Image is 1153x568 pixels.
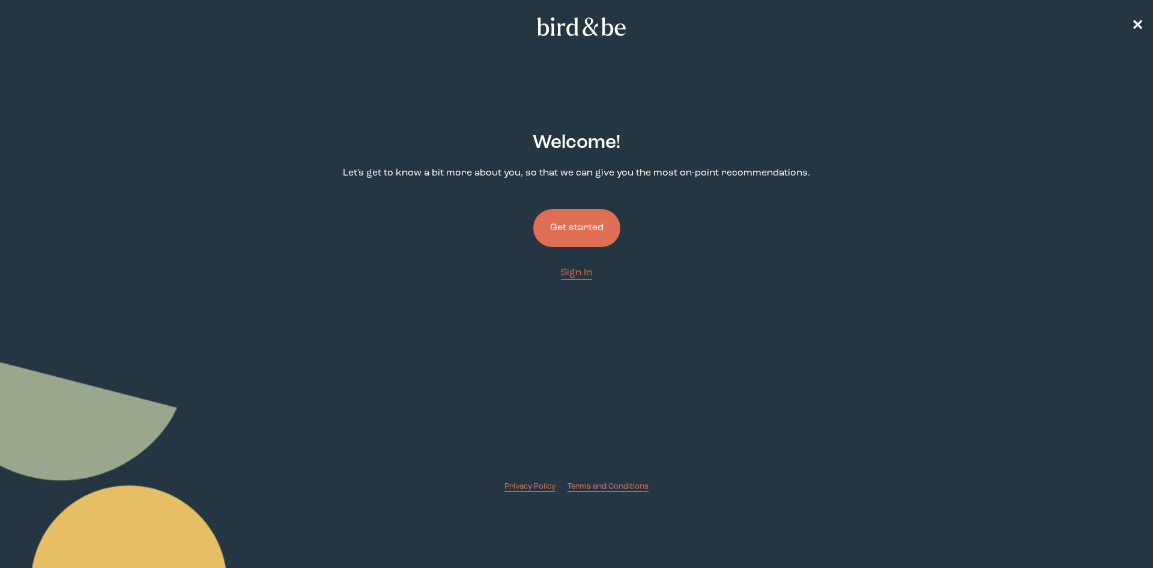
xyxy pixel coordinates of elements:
h2: Welcome ! [533,129,620,157]
span: Terms and Conditions [567,483,649,490]
a: ✕ [1131,16,1143,37]
button: Get started [533,209,620,247]
iframe: Gorgias live chat messenger [1093,512,1141,556]
a: Privacy Policy [504,481,555,492]
a: Sign In [561,266,592,280]
a: Terms and Conditions [567,481,649,492]
span: Sign In [561,268,592,278]
p: Let's get to know a bit more about you, so that we can give you the most on-point recommendations. [343,166,810,180]
a: Get started [533,190,620,266]
span: Privacy Policy [504,483,555,490]
span: ✕ [1131,19,1143,34]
